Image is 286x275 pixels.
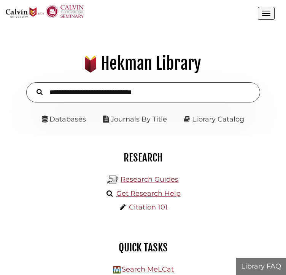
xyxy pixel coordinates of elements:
a: Databases [42,115,86,123]
img: Hekman Library Logo [113,266,121,273]
a: Citation 101 [129,203,168,211]
i: Search [37,89,43,96]
button: Search [33,87,46,96]
img: Hekman Library Logo [107,174,119,185]
a: Research Guides [121,175,178,184]
a: Get Research Help [116,189,181,198]
h2: Quick Tasks [11,241,275,254]
a: Library Catalog [192,115,244,123]
img: Calvin Theological Seminary [46,5,84,18]
a: Journals By Title [111,115,167,123]
h1: Hekman Library [10,53,276,74]
button: Open the menu [258,7,275,20]
a: Search MeLCat [122,265,174,273]
h2: Research [11,151,275,164]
